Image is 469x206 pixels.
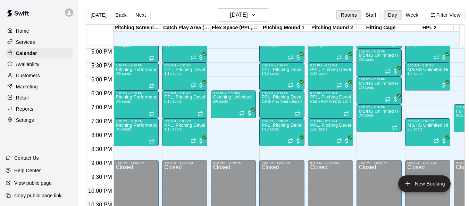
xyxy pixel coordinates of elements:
[230,10,248,20] h6: [DATE]
[259,35,304,63] div: 4:30 PM – 5:30 PM: PPL, Pitching Development Session
[384,10,402,20] button: Day
[359,113,374,117] span: 0/3 spots filled
[90,132,114,138] span: 8:00 PM
[405,118,450,146] div: 7:30 PM – 8:30 PM: MS/HS Unlimited Hitting
[261,161,302,165] div: 9:00 PM – 11:59 PM
[90,118,114,124] span: 7:30 PM
[308,63,353,90] div: 5:30 PM – 6:30 PM: PPL, Pitching Development Session
[336,10,361,20] button: Rooms
[6,70,73,81] a: Customers
[441,137,447,144] span: All customers have paid
[90,77,114,82] span: 6:00 PM
[116,64,157,67] div: 5:30 PM – 6:30 PM
[261,100,395,103] span: Catch Play Area (Black Turf), [GEOGRAPHIC_DATA] 1, [GEOGRAPHIC_DATA] 2
[90,104,114,110] span: 7:00 PM
[357,104,402,132] div: 7:00 PM – 8:00 PM: MS/HS Unlimited Hitting
[405,25,454,31] div: HPL 2
[308,35,353,63] div: 4:30 PM – 5:30 PM: PPL, Pitching Development Session
[261,119,302,123] div: 7:30 PM – 8:30 PM
[16,83,38,90] p: Marketing
[310,119,351,123] div: 7:30 PM – 8:30 PM
[191,138,196,144] span: Recurring event
[16,27,29,34] p: Home
[357,25,405,31] div: Hitting Cage
[131,10,150,20] button: Next
[111,10,131,20] button: Back
[116,100,131,103] span: 0/5 spots filled
[343,82,350,89] span: All customers have paid
[359,58,374,62] span: 3/3 spots filled
[288,55,293,60] span: Recurring event
[116,72,131,76] span: 0/5 spots filled
[441,82,447,89] span: All customers have paid
[116,119,157,123] div: 7:30 PM – 8:30 PM
[162,118,207,146] div: 7:30 PM – 8:30 PM: PPL, Pitching Development Session
[6,37,73,47] a: Services
[162,25,211,31] div: Catch Play Area (Black Turf)
[16,61,40,68] p: Availability
[116,92,157,95] div: 6:30 PM – 7:30 PM
[6,81,73,92] div: Marketing
[211,90,256,118] div: 6:30 PM – 7:30 PM: Catching Unlimited
[407,64,448,67] div: 5:30 PM – 6:30 PM
[217,8,269,22] button: [DATE]
[114,35,159,63] div: 4:30 PM – 5:30 PM: Pitching Performance Lab - Assessment Bullpen And Movement Screen
[86,10,111,20] button: [DATE]
[14,180,52,187] p: View public page
[6,26,73,36] a: Home
[426,10,465,20] button: Filter View
[191,82,196,88] span: Recurring event
[336,138,342,144] span: Recurring event
[6,104,73,114] a: Reports
[6,48,73,58] a: Calendar
[6,115,73,125] div: Settings
[116,161,157,165] div: 9:00 PM – 11:59 PM
[6,93,73,103] div: Retail
[246,110,253,117] span: All customers have paid
[261,127,278,131] span: 1/18 spots filled
[164,72,181,76] span: 1/18 spots filled
[211,25,259,31] div: Flex Space (PPL, Green Turf)
[14,167,41,174] p: Help Center
[162,90,207,118] div: 6:30 PM – 7:30 PM: PPL, Pitching Development Session
[164,92,205,95] div: 6:30 PM – 7:30 PM
[407,161,448,165] div: 9:00 PM – 11:59 PM
[295,137,302,144] span: All customers have paid
[239,110,245,116] span: Recurring event
[357,49,402,77] div: 5:00 PM – 6:00 PM: MS/HS Unlimited Hitting
[149,139,154,144] span: Recurring event
[259,90,304,118] div: 6:30 PM – 7:30 PM: PPL, Pitching Development Session
[295,54,302,61] span: All customers have paid
[213,161,254,165] div: 9:00 PM – 11:59 PM
[336,55,342,60] span: Recurring event
[164,64,205,67] div: 5:30 PM – 6:30 PM
[198,111,203,117] span: Recurring event
[407,119,448,123] div: 7:30 PM – 8:30 PM
[149,83,154,89] span: Recurring event
[343,54,350,61] span: All customers have paid
[149,111,154,117] span: Recurring event
[310,100,444,103] span: Catch Play Area (Black Turf), [GEOGRAPHIC_DATA] 1, [GEOGRAPHIC_DATA] 2
[6,59,73,70] div: Availability
[16,39,35,46] p: Services
[198,54,204,61] span: All customers have paid
[288,138,293,144] span: Recurring event
[359,105,400,109] div: 7:00 PM – 8:00 PM
[392,125,397,130] span: Recurring event
[359,78,400,81] div: 6:00 PM – 7:00 PM
[308,118,353,146] div: 7:30 PM – 8:30 PM: PPL, Pitching Development Session
[359,50,400,53] div: 5:00 PM – 6:00 PM
[90,146,114,152] span: 8:30 PM
[405,35,450,63] div: 4:30 PM – 5:30 PM: MS/HS Unlimited Hitting
[191,55,196,60] span: Recurring event
[90,63,114,69] span: 5:30 PM
[361,10,381,20] button: Staff
[14,192,61,199] p: Copy public page link
[308,90,353,118] div: 6:30 PM – 7:30 PM: PPL, Pitching Development Session
[86,188,114,194] span: 10:00 PM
